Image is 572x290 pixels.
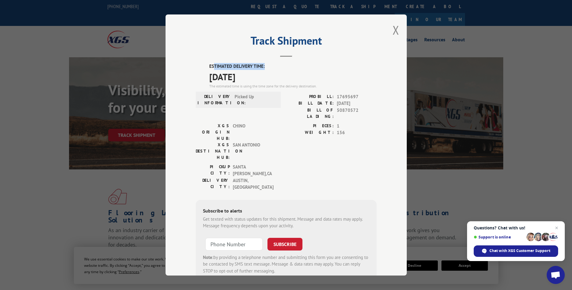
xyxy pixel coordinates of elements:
[235,93,275,106] span: Picked Up
[393,22,399,38] button: Close modal
[196,142,230,161] label: XGS DESTINATION HUB:
[474,245,558,257] div: Chat with XGS Customer Support
[196,164,230,177] label: PICKUP CITY:
[337,100,377,107] span: [DATE]
[286,100,334,107] label: BILL DATE:
[203,207,369,216] div: Subscribe to alerts
[209,70,377,84] span: [DATE]
[233,142,273,161] span: SAN ANTONIO
[203,216,369,229] div: Get texted with status updates for this shipment. Message and data rates may apply. Message frequ...
[209,63,377,70] label: ESTIMATED DELIVERY TIME:
[198,93,232,106] label: DELIVERY INFORMATION:
[233,164,273,177] span: SANTA [PERSON_NAME] , CA
[267,238,302,251] button: SUBSCRIBE
[203,254,213,260] strong: Note:
[196,177,230,191] label: DELIVERY CITY:
[286,129,334,136] label: WEIGHT:
[474,225,558,230] span: Questions? Chat with us!
[209,84,377,89] div: The estimated time is using the time zone for the delivery destination.
[489,248,550,254] span: Chat with XGS Customer Support
[286,93,334,100] label: PROBILL:
[474,235,524,239] span: Support is online
[196,36,377,48] h2: Track Shipment
[337,107,377,120] span: 50870572
[337,93,377,100] span: 17695697
[337,129,377,136] span: 156
[547,266,565,284] div: Open chat
[337,123,377,130] span: 1
[233,123,273,142] span: CHINO
[553,224,560,232] span: Close chat
[286,107,334,120] label: BILL OF LADING:
[205,238,263,251] input: Phone Number
[233,177,273,191] span: AUSTIN , [GEOGRAPHIC_DATA]
[196,123,230,142] label: XGS ORIGIN HUB:
[203,254,369,275] div: by providing a telephone number and submitting this form you are consenting to be contacted by SM...
[286,123,334,130] label: PIECES:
